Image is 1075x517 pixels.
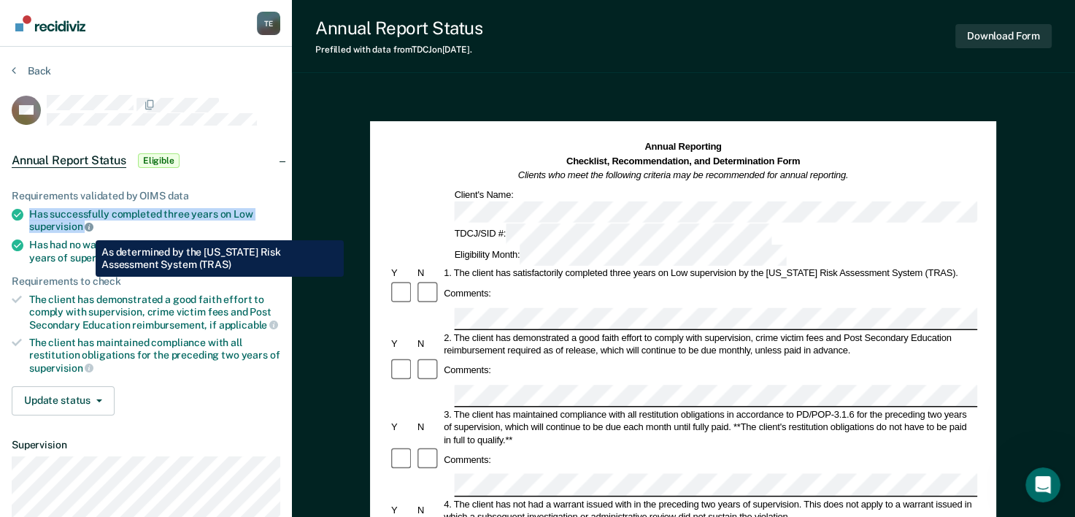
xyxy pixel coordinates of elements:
div: N [415,337,442,350]
button: Download Form [955,24,1052,48]
div: Y [389,504,415,516]
div: 3. The client has maintained compliance with all restitution obligations in accordance to PD/POP-... [442,408,978,446]
button: Back [12,64,51,77]
img: Recidiviz [15,15,85,31]
span: supervision [70,252,134,264]
strong: Checklist, Recommendation, and Determination Form [566,156,800,166]
div: Requirements to check [12,275,280,288]
span: applicable [219,319,278,331]
div: 2. The client has demonstrated a good faith effort to comply with supervision, crime victim fees ... [442,332,978,357]
button: Update status [12,386,115,415]
button: Profile dropdown button [257,12,280,35]
div: N [415,267,442,280]
div: T E [257,12,280,35]
iframe: Intercom live chat [1025,467,1060,502]
div: Has had no warrants issued within the preceding two years of [29,239,280,264]
div: Y [389,421,415,433]
div: Has successfully completed three years on Low [29,208,280,233]
span: Annual Report Status [12,153,126,168]
div: TDCJ/SID #: [452,223,774,245]
div: Prefilled with data from TDCJ on [DATE] . [315,45,482,55]
strong: Annual Reporting [645,142,722,152]
div: Eligibility Month: [452,245,789,266]
span: supervision [29,221,93,232]
div: Annual Report Status [315,18,482,39]
div: N [415,504,442,516]
div: The client has demonstrated a good faith effort to comply with supervision, crime victim fees and... [29,294,280,331]
div: Comments: [442,287,493,299]
div: N [415,421,442,433]
div: Comments: [442,364,493,377]
div: Y [389,267,415,280]
div: 1. The client has satisfactorily completed three years on Low supervision by the [US_STATE] Risk ... [442,267,978,280]
dt: Supervision [12,439,280,451]
em: Clients who meet the following criteria may be recommended for annual reporting. [518,170,849,180]
div: Comments: [442,453,493,466]
div: Y [389,337,415,350]
span: supervision [29,362,93,374]
div: The client has maintained compliance with all restitution obligations for the preceding two years of [29,337,280,374]
span: Eligible [138,153,180,168]
div: Requirements validated by OIMS data [12,190,280,202]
